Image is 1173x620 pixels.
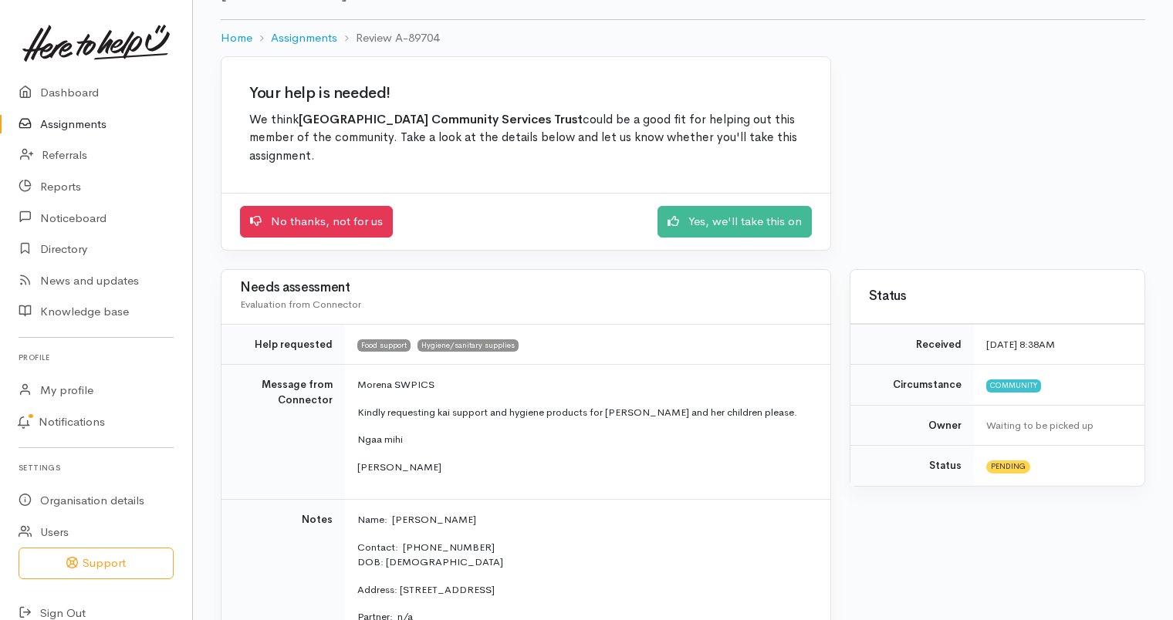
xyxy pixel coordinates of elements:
[850,324,974,365] td: Received
[357,512,812,527] p: Name: [PERSON_NAME]
[986,338,1055,351] time: [DATE] 8:38AM
[19,548,174,579] button: Support
[850,405,974,446] td: Owner
[357,540,812,570] p: Contact: [PHONE_NUMBER] DOB: [DEMOGRAPHIC_DATA]
[357,582,812,598] p: Address: [STREET_ADDRESS]
[657,206,812,238] a: Yes, we'll take this on
[337,29,439,47] li: Review A-89704
[240,206,393,238] a: No thanks, not for us
[240,298,361,311] span: Evaluation from Connector
[221,29,252,47] a: Home
[850,446,974,486] td: Status
[249,111,803,166] p: We think could be a good fit for helping out this member of the community. Take a look at the det...
[869,289,1126,304] h3: Status
[19,347,174,368] h6: Profile
[271,29,337,47] a: Assignments
[357,377,812,393] p: Morena SWPICS
[221,20,1145,56] nav: breadcrumb
[986,379,1041,392] span: Community
[357,460,812,475] p: [PERSON_NAME]
[221,365,345,500] td: Message from Connector
[850,365,974,406] td: Circumstance
[19,457,174,478] h6: Settings
[240,281,812,295] h3: Needs assessment
[299,112,583,127] b: [GEOGRAPHIC_DATA] Community Services Trust
[357,405,812,420] p: Kindly requesting kai support and hygiene products for [PERSON_NAME] and her children please.
[357,339,411,352] span: Food support
[986,418,1126,433] div: Waiting to be picked up
[249,85,803,102] h2: Your help is needed!
[357,432,812,447] p: Ngaa mihi
[986,460,1030,473] span: Pending
[417,339,519,352] span: Hygiene/sanitary supplies
[221,324,345,365] td: Help requested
